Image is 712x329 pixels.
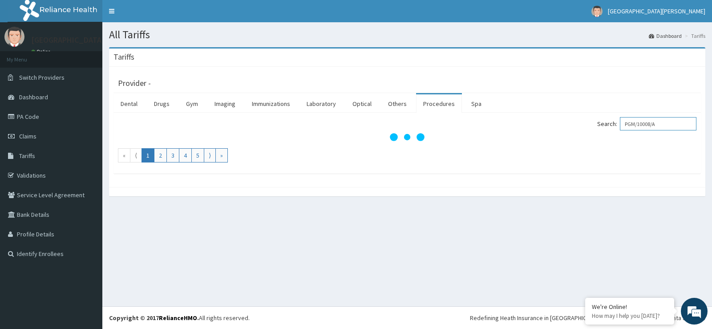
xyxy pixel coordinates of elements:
p: How may I help you today? [592,312,667,320]
img: User Image [591,6,603,17]
a: Go to previous page [130,148,142,162]
a: Imaging [207,94,243,113]
h1: All Tariffs [109,29,705,41]
span: Dashboard [19,93,48,101]
a: Procedures [416,94,462,113]
a: Laboratory [299,94,343,113]
svg: audio-loading [389,119,425,155]
a: Go to last page [215,148,228,162]
footer: All rights reserved. [102,306,712,329]
strong: Copyright © 2017 . [109,314,199,322]
img: User Image [4,27,24,47]
span: Claims [19,132,36,140]
div: Redefining Heath Insurance in [GEOGRAPHIC_DATA] using Telemedicine and Data Science! [470,313,705,322]
a: RelianceHMO [159,314,197,322]
a: Immunizations [245,94,297,113]
div: We're Online! [592,303,667,311]
a: Go to first page [118,148,130,162]
li: Tariffs [683,32,705,40]
a: Spa [464,94,489,113]
h3: Provider - [118,79,151,87]
a: Dental [113,94,145,113]
a: Go to page number 3 [166,148,179,162]
span: Tariffs [19,152,35,160]
a: Go to page number 1 [142,148,154,162]
a: Gym [179,94,205,113]
a: Online [31,49,53,55]
span: Switch Providers [19,73,65,81]
a: Go to next page [204,148,216,162]
span: [GEOGRAPHIC_DATA][PERSON_NAME] [608,7,705,15]
p: [GEOGRAPHIC_DATA][PERSON_NAME] [31,36,163,44]
a: Others [381,94,414,113]
label: Search: [597,117,696,130]
a: Optical [345,94,379,113]
a: Go to page number 5 [191,148,204,162]
a: Go to page number 4 [179,148,192,162]
a: Dashboard [649,32,682,40]
a: Drugs [147,94,177,113]
h3: Tariffs [113,53,134,61]
a: Go to page number 2 [154,148,167,162]
input: Search: [620,117,696,130]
